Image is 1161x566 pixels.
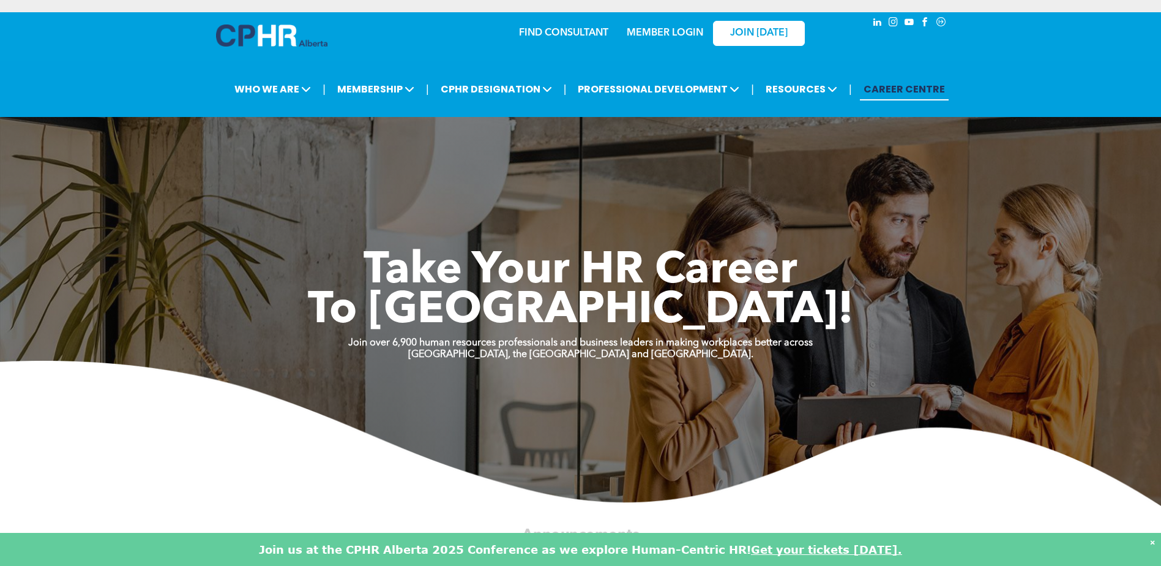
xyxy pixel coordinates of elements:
[751,77,754,102] li: |
[887,15,900,32] a: instagram
[437,78,556,100] span: CPHR DESIGNATION
[730,28,788,39] span: JOIN [DATE]
[334,78,418,100] span: MEMBERSHIP
[564,77,567,102] li: |
[627,28,703,38] a: MEMBER LOGIN
[713,21,805,46] a: JOIN [DATE]
[348,338,813,348] strong: Join over 6,900 human resources professionals and business leaders in making workplaces better ac...
[231,78,315,100] span: WHO WE ARE
[364,249,797,293] span: Take Your HR Career
[308,289,854,333] span: To [GEOGRAPHIC_DATA]!
[408,350,753,360] strong: [GEOGRAPHIC_DATA], the [GEOGRAPHIC_DATA] and [GEOGRAPHIC_DATA].
[519,28,608,38] a: FIND CONSULTANT
[903,15,916,32] a: youtube
[860,78,949,100] a: CAREER CENTRE
[751,543,902,556] a: Get your tickets [DATE].
[849,77,852,102] li: |
[871,15,884,32] a: linkedin
[762,78,841,100] span: RESOURCES
[574,78,743,100] span: PROFESSIONAL DEVELOPMENT
[426,77,429,102] li: |
[1150,536,1155,548] div: Dismiss notification
[522,527,639,542] span: Announcements
[919,15,932,32] a: facebook
[216,25,327,47] img: A blue and white logo for cp alberta
[323,77,326,102] li: |
[259,543,751,556] font: Join us at the CPHR Alberta 2025 Conference as we explore Human-Centric HR!
[935,15,948,32] a: Social network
